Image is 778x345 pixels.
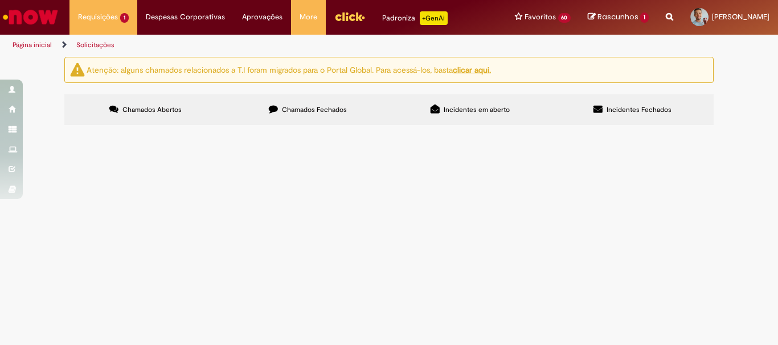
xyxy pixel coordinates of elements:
[640,13,649,23] span: 1
[13,40,52,49] a: Página inicial
[597,11,638,22] span: Rascunhos
[120,13,129,23] span: 1
[76,40,114,49] a: Solicitações
[525,11,556,23] span: Favoritos
[444,105,510,114] span: Incidentes em aberto
[334,8,365,25] img: click_logo_yellow_360x200.png
[282,105,347,114] span: Chamados Fechados
[1,6,60,28] img: ServiceNow
[242,11,282,23] span: Aprovações
[78,11,118,23] span: Requisições
[558,13,571,23] span: 60
[9,35,510,56] ul: Trilhas de página
[607,105,671,114] span: Incidentes Fechados
[712,12,769,22] span: [PERSON_NAME]
[453,64,491,74] a: clicar aqui.
[300,11,317,23] span: More
[122,105,182,114] span: Chamados Abertos
[382,11,448,25] div: Padroniza
[146,11,225,23] span: Despesas Corporativas
[420,11,448,25] p: +GenAi
[87,64,491,74] ng-bind-html: Atenção: alguns chamados relacionados a T.I foram migrados para o Portal Global. Para acessá-los,...
[588,12,649,23] a: Rascunhos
